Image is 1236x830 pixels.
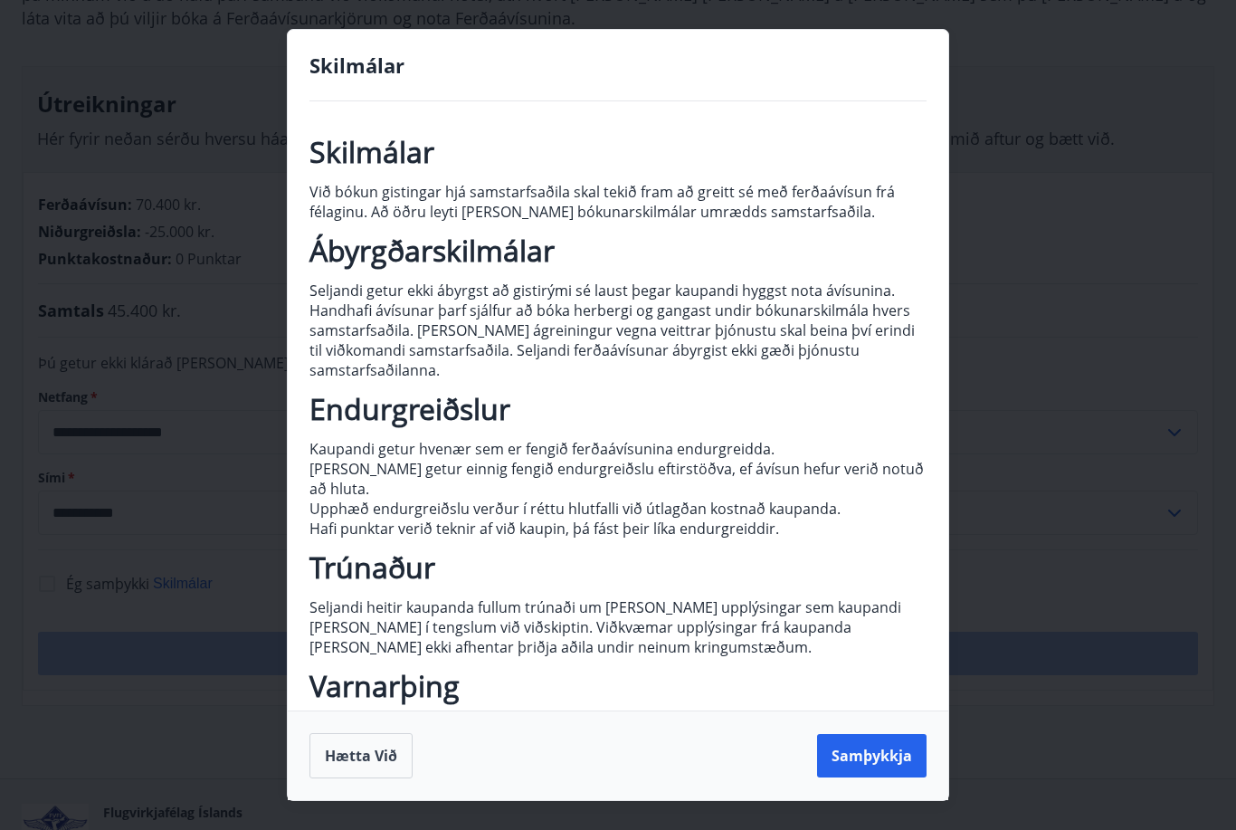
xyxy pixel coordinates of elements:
[309,459,927,499] p: [PERSON_NAME] getur einnig fengið endurgreiðslu eftirstöðva, ef ávísun hefur verið notuð að hluta.
[309,52,927,79] h4: Skilmálar
[309,519,927,539] p: Hafi punktar verið teknir af við kaupin, þá fást þeir líka endurgreiddir.
[309,597,927,657] p: Seljandi heitir kaupanda fullum trúnaði um [PERSON_NAME] upplýsingar sem kaupandi [PERSON_NAME] í...
[309,182,927,222] p: Við bókun gistingar hjá samstarfsaðila skal tekið fram að greitt sé með ferðaávísun frá félaginu....
[309,733,413,778] button: Hætta við
[309,281,927,380] p: Seljandi getur ekki ábyrgst að gistirými sé laust þegar kaupandi hyggst nota ávísunina. Handhafi ...
[309,499,927,519] p: Upphæð endurgreiðslu verður í réttu hlutfalli við útlagðan kostnað kaupanda.
[817,734,927,778] button: Samþykkja
[309,558,927,577] h1: Trúnaður
[309,399,927,419] h1: Endurgreiðslur
[309,439,927,459] p: Kaupandi getur hvenær sem er fengið ferðaávísunina endurgreidda.
[309,142,927,162] h1: Skilmálar
[309,241,927,261] h1: Ábyrgðarskilmálar
[309,676,927,696] h1: Varnarþing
